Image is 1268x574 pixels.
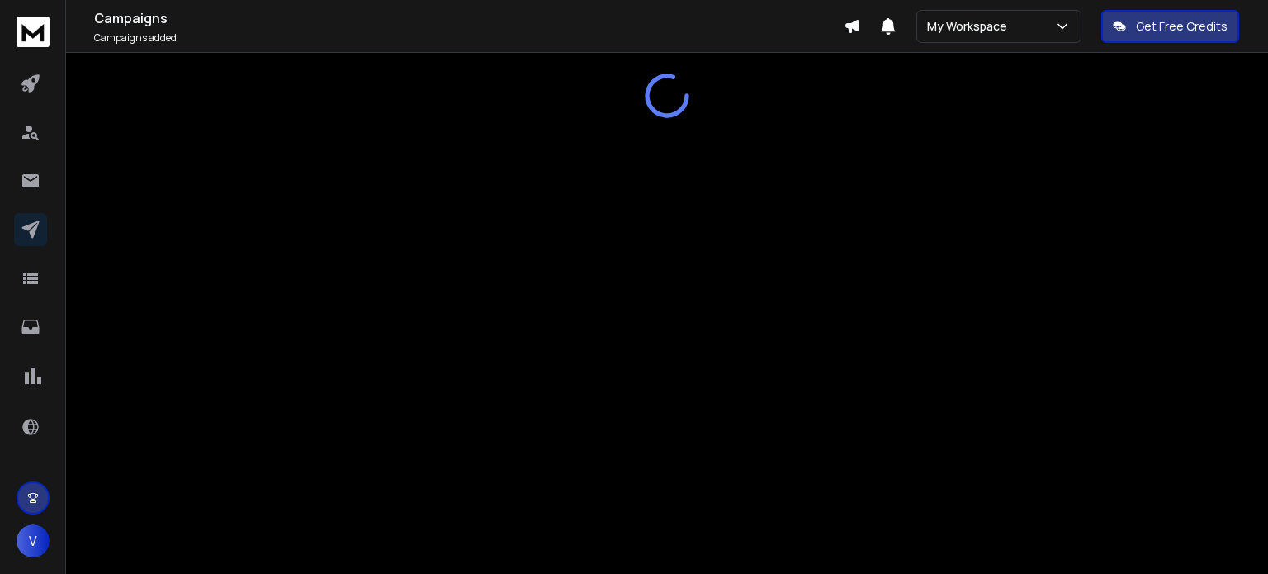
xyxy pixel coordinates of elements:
[94,8,844,28] h1: Campaigns
[17,524,50,557] button: V
[1101,10,1239,43] button: Get Free Credits
[1136,18,1228,35] p: Get Free Credits
[94,31,844,45] p: Campaigns added
[927,18,1014,35] p: My Workspace
[17,17,50,47] img: logo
